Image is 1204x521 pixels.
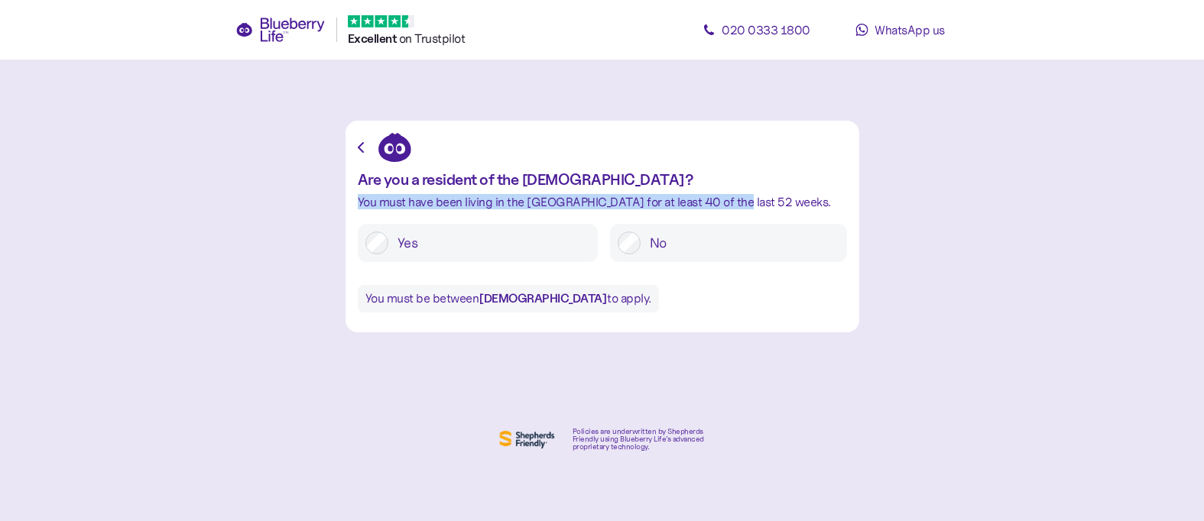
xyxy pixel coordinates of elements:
b: [DEMOGRAPHIC_DATA] [479,291,607,306]
div: You must have been living in the [GEOGRAPHIC_DATA] for at least 40 of the last 52 weeks. [358,196,847,209]
div: Are you a resident of the [DEMOGRAPHIC_DATA]? [358,171,847,188]
span: Excellent ️ [348,31,399,46]
label: Yes [388,231,590,254]
a: 020 0333 1800 [688,15,826,45]
span: on Trustpilot [399,31,466,46]
a: WhatsApp us [832,15,969,45]
label: No [641,231,839,254]
span: WhatsApp us [875,22,945,37]
div: Policies are underwritten by Shepherds Friendly using Blueberry Life’s advanced proprietary techn... [573,428,709,451]
div: You must be between to apply. [358,285,659,312]
img: Shephers Friendly [496,427,557,451]
span: 020 0333 1800 [722,22,810,37]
